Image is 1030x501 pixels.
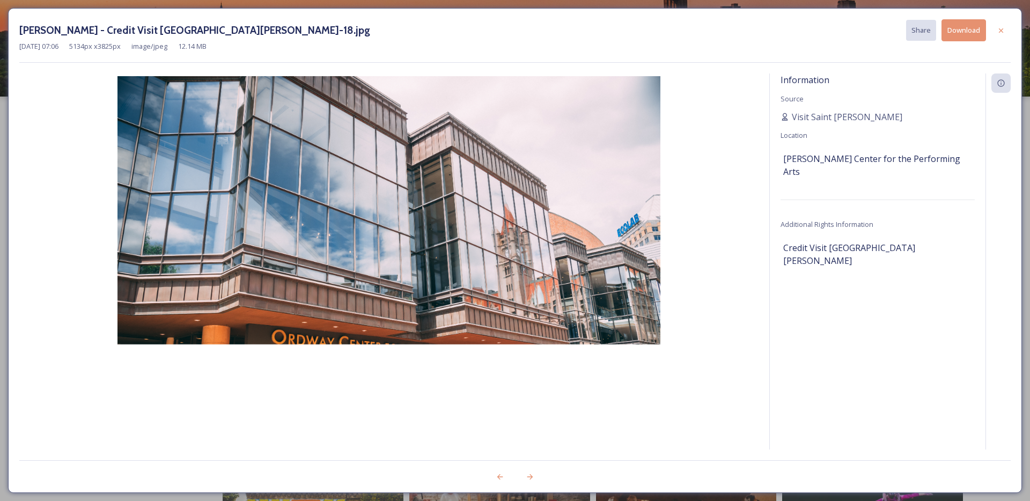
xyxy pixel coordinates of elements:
span: Information [781,74,829,86]
button: Share [906,20,936,41]
span: Credit Visit [GEOGRAPHIC_DATA][PERSON_NAME] [783,241,972,267]
button: Download [941,19,986,41]
span: image/jpeg [131,41,167,51]
span: Source [781,94,804,104]
span: Additional Rights Information [781,219,873,229]
span: Location [781,130,807,140]
h3: [PERSON_NAME] - Credit Visit [GEOGRAPHIC_DATA][PERSON_NAME]-18.jpg [19,23,370,38]
img: Ordway%20-%20Credit%20Visit%20Saint%20Paul-18.jpg [19,76,759,481]
span: Visit Saint [PERSON_NAME] [792,110,902,123]
span: [DATE] 07:06 [19,41,58,51]
span: [PERSON_NAME] Center for the Performing Arts [783,152,972,178]
span: 5134 px x 3825 px [69,41,121,51]
span: 12.14 MB [178,41,207,51]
